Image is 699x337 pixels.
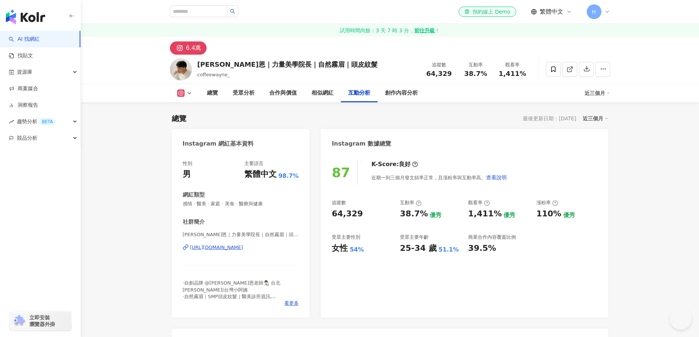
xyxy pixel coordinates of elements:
div: 女性 [332,243,348,254]
span: 繁體中文 [540,8,563,16]
div: 預約線上 Demo [465,8,510,15]
div: 觀看率 [499,61,527,69]
div: 總覽 [172,113,186,124]
span: 查看說明 [486,175,507,180]
div: 近期一到三個月發文頻率正常，且漲粉率與互動率高。 [371,170,507,185]
div: 87 [332,165,350,180]
div: K-Score : [371,160,418,168]
a: 預約線上 Demo [459,7,516,17]
div: 創作內容分析 [385,89,418,98]
span: H [592,8,596,16]
div: 64,329 [332,208,363,220]
div: 互動率 [462,61,490,69]
div: 主要語言 [244,160,263,167]
span: 資源庫 [17,64,32,80]
a: chrome extension立即安裝 瀏覽器外掛 [10,311,71,331]
span: 看更多 [284,300,299,307]
span: 1,411% [499,70,526,77]
div: Instagram 網紅基本資料 [183,140,254,148]
div: 51.1% [438,246,459,254]
a: 找貼文 [9,52,33,59]
button: 查看說明 [486,170,507,185]
a: 商案媒合 [9,85,38,92]
div: 優秀 [503,211,515,219]
span: [PERSON_NAME]恩｜力量美學院長｜自然霧眉｜頭皮紋髮 | coffeewayne_ [183,231,299,238]
div: 互動率 [400,199,422,206]
div: 良好 [399,160,411,168]
span: 趨勢分析 [17,113,56,130]
span: ·自創品牌 @[PERSON_NAME]恩老師👨🏻‍🎨 台北[PERSON_NAME]|台灣小阿姨 ·自然霧眉｜SMP頭皮紋髮｜醫美診所資訊 ·利他等於利己｜贈人玫瑰手留[PERSON_NAME] [183,280,286,306]
div: [PERSON_NAME]恩｜力量美學院長｜自然霧眉｜頭皮紋髮 [197,60,378,69]
a: 試用時間尚餘：3 天 7 時 3 分，前往升級！ [81,24,699,37]
strong: 前往升級 [414,27,435,34]
div: 合作與價值 [269,89,297,98]
div: Instagram 數據總覽 [332,140,391,148]
div: 近三個月 [583,114,608,123]
div: 受眾主要年齡 [400,234,429,241]
div: BETA [39,118,56,125]
span: 38.7% [464,70,487,77]
div: 近三個月 [585,87,610,99]
span: 感情 · 醫美 · 家庭 · 美食 · 醫療與健康 [183,201,299,207]
a: 洞察報告 [9,102,38,109]
div: 互動分析 [348,89,370,98]
div: 網紅類型 [183,191,205,199]
div: 受眾主要性別 [332,234,360,241]
div: 優秀 [430,211,441,219]
div: 漲粉率 [536,199,558,206]
div: 38.7% [400,208,428,220]
iframe: Help Scout Beacon - Open [670,308,692,330]
div: 優秀 [563,211,575,219]
div: 追蹤數 [332,199,346,206]
div: 54% [350,246,364,254]
div: 39.5% [468,243,496,254]
div: 繁體中文 [244,169,277,180]
div: 觀看率 [468,199,490,206]
div: 總覽 [207,89,218,98]
div: 相似網紅 [312,89,334,98]
div: 25-34 歲 [400,243,437,254]
div: [URL][DOMAIN_NAME] [190,244,243,251]
div: 110% [536,208,561,220]
div: 6.4萬 [186,43,201,53]
img: logo [6,10,45,24]
img: KOL Avatar [170,58,192,80]
a: [URL][DOMAIN_NAME] [183,244,299,251]
div: 受眾分析 [233,89,255,98]
span: 98.7% [278,172,299,180]
span: coffeewayne_ [197,72,230,77]
img: chrome extension [12,315,26,327]
a: searchAI 找網紅 [9,36,40,43]
div: 商業合作內容覆蓋比例 [468,234,516,241]
span: 64,329 [426,70,452,77]
div: 追蹤數 [425,61,453,69]
span: 競品分析 [17,130,37,146]
div: 性別 [183,160,192,167]
span: search [230,9,235,14]
div: 1,411% [468,208,502,220]
span: 立即安裝 瀏覽器外掛 [29,314,55,327]
span: rise [9,119,14,124]
div: 最後更新日期：[DATE] [523,116,576,121]
div: 男 [183,169,191,180]
button: 6.4萬 [170,41,207,55]
div: 社群簡介 [183,218,205,226]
